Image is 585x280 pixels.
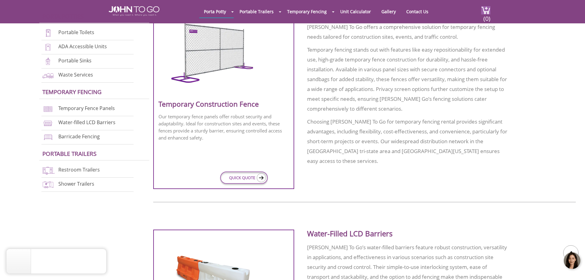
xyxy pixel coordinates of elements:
a: Temporary Fence Panels [58,105,115,112]
a: Contact Us [402,6,433,18]
a: Shower Trailers [58,180,94,187]
a: Temporary Fencing [42,88,102,96]
a: Portable Toilets [58,29,94,36]
h2: Water-Filled LCD Barriers [307,230,509,239]
a: Water-filled LCD Barriers [58,119,115,126]
p: Our temporary fence panels offer robust security and adaptability. Ideal for construction sites a... [158,113,289,141]
a: Temporary Fencing [283,6,331,18]
a: QUICK QUOTE [220,172,268,184]
a: Restroom Trailers [58,166,100,173]
a: Portable Trailers [235,6,278,18]
img: icon [257,173,266,182]
iframe: Live Chat Button [493,248,585,274]
img: JOHN to go [109,6,159,16]
a: Barricade Fencing [58,133,100,140]
img: portable-sinks-new.png [41,57,55,65]
img: portable-toilets-new.png [41,29,55,37]
a: Porta Potties [42,12,84,20]
img: shower-trailers-new.png [41,180,55,189]
a: Waste Services [58,72,93,78]
a: Gallery [377,6,400,18]
img: barricade-fencing-icon-new.png [41,133,55,141]
a: Portable trailers [42,150,96,157]
img: Chain-Link-Temporary-Fencing-Panels.png [171,23,253,88]
p: Temporary fencing stands out with features like easy repositionability for extended use, high-gra... [307,45,509,114]
a: ADA Accessible Units [58,43,107,50]
img: chan-link-fencing-new.png [41,105,55,113]
p: Choosing [PERSON_NAME] To Go for temporary fencing rental provides significant advantages, includ... [307,117,509,166]
a: Unit Calculator [336,6,376,18]
img: restroom-trailers-new.png [41,166,55,175]
img: water-filled%20barriers-new.png [41,119,55,127]
a: Portable Sinks [58,57,92,64]
p: [PERSON_NAME] To Go offers a comprehensive solution for temporary fencing needs tailored for cons... [307,22,509,42]
a: Porta Potty [199,6,231,18]
img: waste-services-new.png [41,71,55,80]
img: cart a [481,6,490,14]
h3: Temporary Construction Fence [158,101,289,110]
span: (0) [483,10,490,23]
img: ADA-units-new.png [41,43,55,51]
